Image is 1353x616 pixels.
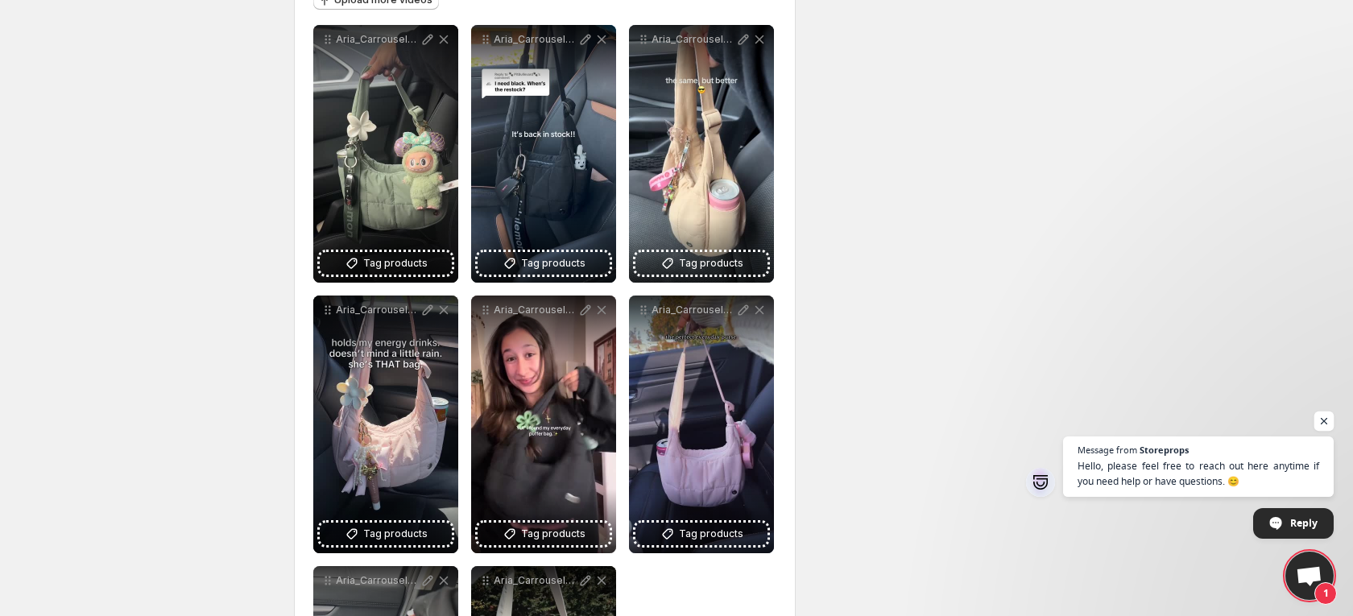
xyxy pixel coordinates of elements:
button: Tag products [478,523,610,545]
span: Hello, please feel free to reach out here anytime if you need help or have questions. 😊 [1078,458,1319,489]
span: Tag products [521,526,585,542]
span: Storeprops [1140,445,1189,454]
div: Aria_Carrousel_06Tag products [629,296,774,553]
div: Aria_Carrousel_03Tag products [629,25,774,283]
p: Aria_Carrousel_03 [652,33,735,46]
p: Aria_Carrousel_02 [494,33,577,46]
div: Aria_Carrousel_04Tag products [313,296,458,553]
span: 1 [1314,582,1337,605]
p: Aria_Carrousel_01 [336,33,420,46]
span: Message from [1078,445,1137,454]
button: Tag products [635,523,768,545]
p: Aria_Carrousel_04 [336,304,420,316]
div: Aria_Carrousel_02Tag products [471,25,616,283]
button: Tag products [320,523,452,545]
p: Aria_Carrousel_07 [336,574,420,587]
span: Tag products [521,255,585,271]
span: Reply [1290,509,1318,537]
span: Tag products [363,526,428,542]
span: Tag products [679,255,743,271]
button: Tag products [635,252,768,275]
button: Tag products [478,252,610,275]
span: Tag products [363,255,428,271]
div: Aria_Carrousel_01Tag products [313,25,458,283]
button: Tag products [320,252,452,275]
a: Open chat [1285,552,1334,600]
p: Aria_Carrousel_06 [652,304,735,316]
p: Aria_Carrousel_05 [494,304,577,316]
span: Tag products [679,526,743,542]
p: Aria_Carrousel_08 [494,574,577,587]
div: Aria_Carrousel_05Tag products [471,296,616,553]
